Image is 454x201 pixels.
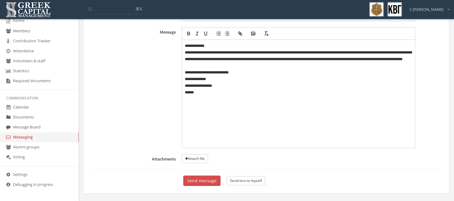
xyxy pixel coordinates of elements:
[182,154,208,163] button: Attach file
[135,6,142,12] span: ⌘K
[227,176,265,185] button: Send test to myself
[91,154,179,163] label: Attachments
[183,176,220,186] button: Send message
[410,7,443,12] span: C [PERSON_NAME]
[406,2,449,12] div: C [PERSON_NAME]
[91,27,179,148] label: Message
